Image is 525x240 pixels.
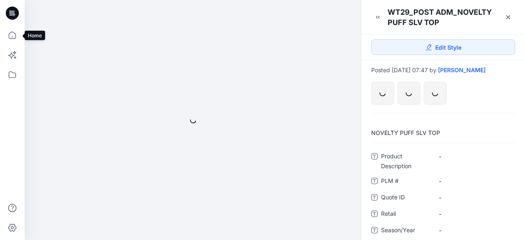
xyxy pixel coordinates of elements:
[439,226,510,235] span: -
[439,193,510,202] span: -
[439,210,510,218] span: -
[381,151,430,171] span: Product Description
[381,176,430,187] span: PLM #
[371,67,515,73] div: Posted [DATE] 07:47 by
[381,209,430,220] span: Retail
[371,11,384,24] button: Minimize
[371,130,515,136] p: NOVELTY PUFF SLV TOP
[502,11,515,24] a: Close Style Presentation
[381,192,430,204] span: Quote ID
[435,43,461,52] span: Edit Style
[439,152,510,161] span: -
[438,67,486,73] a: [PERSON_NAME]
[388,7,500,27] div: WT29_POST ADM_NOVELTY PUFF SLV TOP
[439,177,510,185] span: -
[371,39,515,55] a: Edit Style
[381,225,430,237] span: Season/Year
